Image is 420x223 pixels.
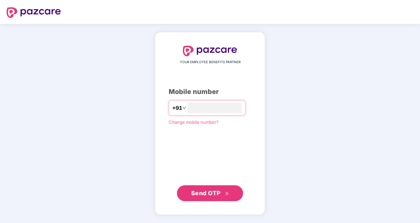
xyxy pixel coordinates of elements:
[172,104,182,112] span: +91
[225,192,229,196] span: double-right
[191,190,221,197] span: Send OTP
[180,60,240,65] span: YOUR EMPLOYEE BENEFITS PARTNER
[169,119,219,125] a: Change mobile number?
[182,106,186,110] span: down
[7,7,61,18] img: logo
[183,46,237,56] img: logo
[169,87,251,97] div: Mobile number
[177,185,243,201] button: Send OTPdouble-right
